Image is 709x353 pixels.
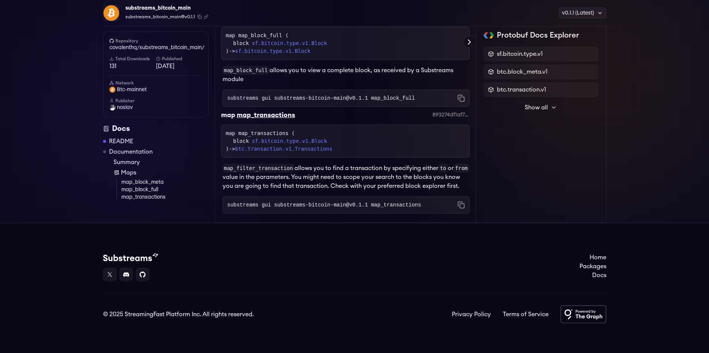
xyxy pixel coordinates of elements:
div: block [233,39,465,47]
span: btc.transaction.v1 [497,85,546,94]
h2: Protobuf Docs Explorer [497,30,579,41]
a: Home [579,253,606,262]
div: Docs [103,123,209,134]
code: substreams gui substreams-bitcoin-main@v0.1.1 map_block_full [227,94,415,102]
code: from [454,164,469,173]
a: map_block_meta [121,179,209,186]
a: map_transactions [121,193,209,201]
div: map map_block_full ( ) [226,32,465,55]
button: Copy command to clipboard [457,201,465,209]
span: btc-mainnet [117,86,147,93]
div: v0.1.1 (Latest) [559,7,606,19]
a: Docs [579,271,606,280]
h6: Published [156,56,202,62]
span: [DATE] [156,62,202,71]
a: btc.transaction.v1.Transactions [235,146,332,152]
code: to [438,164,448,173]
img: Protobuf [483,32,494,38]
img: Substream's logo [103,253,158,262]
img: Powered by The Graph [561,305,606,323]
button: Copy .spkg link to clipboard [204,15,208,19]
div: map [221,110,235,120]
a: Terms of Service [503,310,549,319]
button: Show all [483,100,598,115]
img: btc-mainnet [109,87,115,93]
a: sf.bitcoin.type.v1.Block [252,39,327,47]
div: 893274df1af7a28f3259f40affc911c31506b2e4 [432,111,470,119]
div: block [233,137,465,145]
img: Package Logo [103,5,119,21]
span: sf.bitcoin.type.v1 [497,49,543,58]
span: Show all [525,103,548,112]
div: map map_transactions ( ) [226,129,465,153]
span: noslav [117,104,133,111]
h6: Total Downloads [109,56,156,62]
a: covalenthq/substreams_bitcoin_main/ [109,44,202,51]
code: map_filter_transaction [223,164,294,173]
a: Documentation [109,147,153,156]
div: map_transactions [237,110,295,120]
span: 131 [109,62,156,71]
span: btc.block_meta.v1 [497,67,547,76]
button: Copy package name and version [197,15,202,19]
code: map_block_full [223,66,269,75]
img: github [109,39,114,43]
a: Privacy Policy [452,310,491,319]
p: allows you to find a transaction by specifying either or value in the parameters. You might need ... [223,164,470,190]
span: -> [229,48,310,54]
a: README [109,137,133,146]
img: User Avatar [109,105,115,110]
a: Maps [114,168,209,177]
p: allows you to view a complete block, as received by a Substreams module [223,66,470,84]
div: © 2025 StreamingFast Platform Inc. All rights reserved. [103,310,254,319]
h6: Repository [109,38,202,44]
a: btc-mainnet [109,86,202,93]
div: substreams_bitcoin_main [125,3,208,13]
a: noslav [109,104,202,111]
code: substreams gui substreams-bitcoin-main@v0.1.1 map_transactions [227,201,421,209]
a: Summary [114,158,209,167]
a: sf.bitcoin.type.v1.Block [252,137,327,145]
a: Packages [579,262,606,271]
img: Map icon [114,170,119,176]
a: map_block_full [121,186,209,193]
span: substreams_bitcoin_main@v0.1.1 [125,13,195,20]
span: -> [229,146,332,152]
a: sf.bitcoin.type.v1.Block [235,48,310,54]
h6: Publisher [109,98,202,104]
h6: Network [109,80,202,86]
button: Copy command to clipboard [457,94,465,102]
